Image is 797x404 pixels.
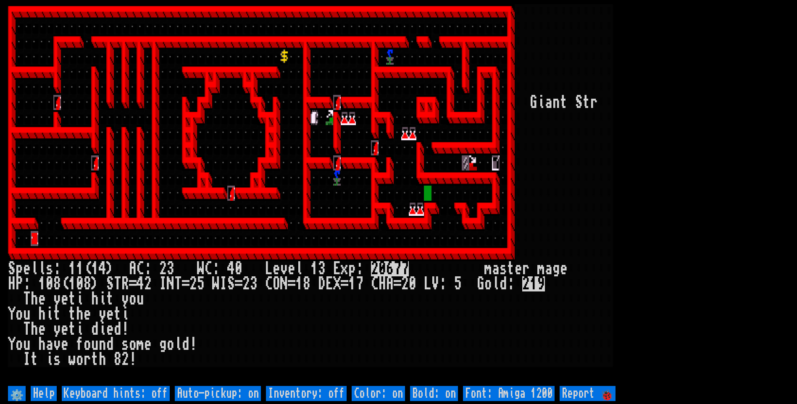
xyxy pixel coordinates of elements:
mark: 0 [379,261,386,276]
div: 4 [99,261,106,276]
div: 4 [227,261,235,276]
div: 1 [68,261,76,276]
mark: 6 [386,261,394,276]
div: : [23,276,31,291]
div: L [265,261,273,276]
div: g [552,261,560,276]
div: e [23,261,31,276]
div: P [16,276,23,291]
div: m [537,261,545,276]
div: s [46,261,53,276]
div: ( [61,276,68,291]
div: 3 [250,276,258,291]
div: e [288,261,295,276]
div: 0 [235,261,242,276]
div: e [61,322,68,337]
div: o [76,352,84,367]
div: R [121,276,129,291]
div: l [174,337,182,352]
div: v [53,337,61,352]
input: Color: on [352,386,405,401]
div: n [99,337,106,352]
div: e [144,337,152,352]
div: 2 [401,276,409,291]
div: u [23,337,31,352]
div: ) [106,261,114,276]
div: r [522,261,530,276]
div: C [137,261,144,276]
div: t [114,307,121,322]
div: i [76,322,84,337]
div: 3 [318,261,326,276]
div: x [341,261,348,276]
div: s [500,261,507,276]
div: h [76,307,84,322]
div: a [46,337,53,352]
div: i [99,291,106,307]
div: : [439,276,447,291]
div: T [174,276,182,291]
div: I [220,276,227,291]
div: s [53,352,61,367]
div: 4 [137,276,144,291]
div: d [500,276,507,291]
div: o [129,291,137,307]
div: T [23,322,31,337]
input: Keyboard hints: off [62,386,170,401]
div: E [333,261,341,276]
div: e [61,337,68,352]
div: o [484,276,492,291]
div: N [280,276,288,291]
input: Help [31,386,57,401]
div: 0 [76,276,84,291]
div: o [16,337,23,352]
div: v [280,261,288,276]
div: l [31,261,38,276]
div: A [129,261,137,276]
input: Font: Amiga 1200 [463,386,555,401]
input: ⚙️ [8,386,26,401]
mark: 2 [371,261,379,276]
div: t [68,291,76,307]
mark: 1 [530,276,537,291]
div: p [348,261,356,276]
div: y [53,322,61,337]
div: t [68,322,76,337]
div: h [91,291,99,307]
div: t [583,95,590,110]
div: 8 [303,276,310,291]
div: a [545,261,552,276]
div: ! [189,337,197,352]
div: I [159,276,167,291]
div: h [99,352,106,367]
mark: 2 [522,276,530,291]
div: u [91,337,99,352]
div: = [288,276,295,291]
div: 1 [310,261,318,276]
div: I [23,352,31,367]
mark: 7 [401,261,409,276]
div: : [53,261,61,276]
div: r [84,352,91,367]
div: u [137,291,144,307]
input: Bold: on [410,386,458,401]
div: m [484,261,492,276]
div: : [356,261,363,276]
div: o [167,337,174,352]
div: h [31,322,38,337]
div: : [507,276,515,291]
div: a [545,95,552,110]
div: t [68,307,76,322]
div: S [8,261,16,276]
div: 5 [197,276,205,291]
div: 2 [159,261,167,276]
div: y [99,307,106,322]
div: h [31,291,38,307]
div: 1 [38,276,46,291]
div: p [16,261,23,276]
div: T [114,276,121,291]
div: 2 [189,276,197,291]
div: e [273,261,280,276]
div: i [76,291,84,307]
div: n [552,95,560,110]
